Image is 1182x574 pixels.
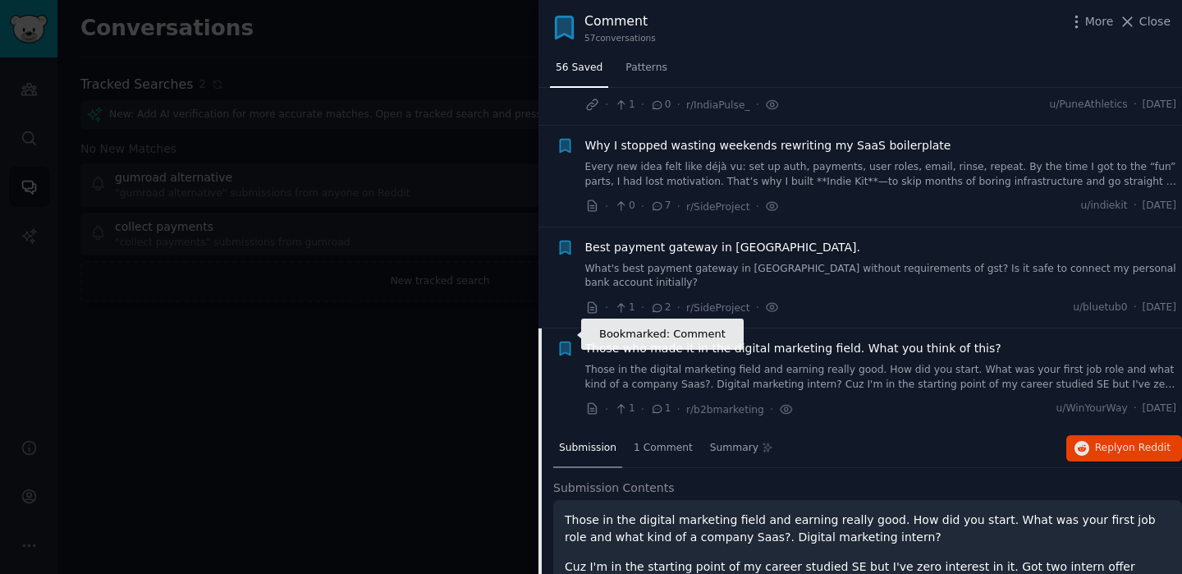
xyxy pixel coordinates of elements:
[1134,199,1137,214] span: ·
[584,32,656,44] div: 57 conversation s
[650,199,671,214] span: 7
[1095,441,1171,456] span: Reply
[1073,301,1128,315] span: u/bluetub0
[1068,13,1114,30] button: More
[585,340,1001,357] a: Those who made it in the digital marketing field. What you think of this?
[1081,199,1128,214] span: u/indiekit
[634,441,693,456] span: 1 Comment
[614,301,635,315] span: 1
[614,98,635,113] span: 1
[650,402,671,416] span: 1
[585,262,1177,291] a: What's best payment gateway in [GEOGRAPHIC_DATA] without requirements of gst? Is it safe to conne...
[585,363,1177,392] a: Those in the digital marketing field and earning really good. How did you start. What was your fi...
[677,401,680,418] span: ·
[620,55,672,89] a: Patterns
[677,198,680,215] span: ·
[1134,402,1137,416] span: ·
[686,99,750,111] span: r/IndiaPulse_
[1056,402,1128,416] span: u/WinYourWay
[550,55,608,89] a: 56 Saved
[1143,402,1176,416] span: [DATE]
[565,512,1171,546] p: Those in the digital marketing field and earning really good. How did you start. What was your fi...
[614,199,635,214] span: 0
[1143,98,1176,113] span: [DATE]
[641,299,644,316] span: ·
[614,402,635,416] span: 1
[686,201,750,213] span: r/SideProject
[1085,13,1114,30] span: More
[585,137,951,154] a: Why I stopped wasting weekends rewriting my SaaS boilerplate
[605,401,608,418] span: ·
[1134,301,1137,315] span: ·
[556,61,602,76] span: 56 Saved
[686,404,764,416] span: r/b2bmarketing
[650,98,671,113] span: 0
[1139,13,1171,30] span: Close
[559,441,616,456] span: Submission
[650,301,671,315] span: 2
[641,401,644,418] span: ·
[1119,13,1171,30] button: Close
[756,198,759,215] span: ·
[1050,98,1128,113] span: u/PuneAthletics
[770,401,773,418] span: ·
[686,302,750,314] span: r/SideProject
[1066,435,1182,461] button: Replyon Reddit
[605,96,608,113] span: ·
[756,96,759,113] span: ·
[1134,98,1137,113] span: ·
[641,198,644,215] span: ·
[553,480,675,497] span: Submission Contents
[756,299,759,316] span: ·
[677,299,680,316] span: ·
[641,96,644,113] span: ·
[677,96,680,113] span: ·
[625,61,667,76] span: Patterns
[1143,199,1176,214] span: [DATE]
[605,299,608,316] span: ·
[1123,442,1171,453] span: on Reddit
[1143,301,1176,315] span: [DATE]
[585,239,860,256] a: Best payment gateway in [GEOGRAPHIC_DATA].
[585,160,1177,189] a: Every new idea felt like déjà vu: set up auth, payments, user roles, email, rinse, repeat. By the...
[710,441,758,456] span: Summary
[605,198,608,215] span: ·
[584,11,656,32] div: Comment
